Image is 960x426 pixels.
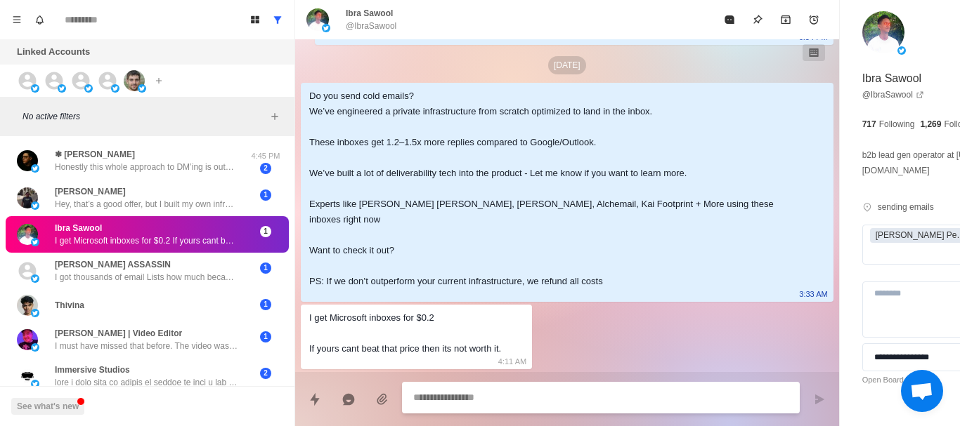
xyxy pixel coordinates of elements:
[22,110,266,123] p: No active filters
[346,20,396,32] p: @IbraSawool
[306,8,329,31] img: picture
[150,72,167,89] button: Add account
[772,6,800,34] button: Archive
[862,11,904,53] img: picture
[58,84,66,93] img: picture
[55,198,238,211] p: Hey, that’s a good offer, but I built my own infrastructure, so you know there is a bit of love i...
[31,238,39,246] img: picture
[28,8,51,31] button: Notifications
[55,271,238,284] p: I got thousands of email Lists how much because I stopped doing email marketing prices to high to...
[799,286,827,302] p: 3:33 AM
[862,88,924,101] a: @IbraSawool
[260,163,271,174] span: 2
[55,364,130,376] p: Immersive Studios
[55,376,238,389] p: lore i dolo sita co adipis el seddoe te inci u lab et d magnaal, eni adminimve quis nostru exe ul...
[17,366,38,387] img: picture
[266,108,283,125] button: Add filters
[17,187,38,208] img: picture
[862,118,876,131] p: 717
[17,45,90,59] p: Linked Accounts
[55,327,182,340] p: [PERSON_NAME] | Video Editor
[55,299,84,312] p: Thivina
[260,226,271,237] span: 1
[31,309,39,317] img: picture
[498,354,526,369] p: 4:11 AM
[260,299,271,310] span: 1
[897,46,906,55] img: picture
[31,201,39,210] img: picture
[266,8,289,31] button: Show all conversations
[322,24,330,32] img: picture
[800,6,828,34] button: Add reminder
[55,161,238,173] p: Honestly this whole approach to DM’ing is outdated altogether but if you; Remove the “We’ve build...
[346,7,393,20] p: Ibra Sawool
[260,262,271,274] span: 1
[6,8,28,31] button: Menu
[879,118,915,131] p: Following
[920,118,941,131] p: 1,269
[55,258,171,271] p: [PERSON_NAME] ASSASSIN
[878,201,934,213] p: sending emails
[260,368,271,379] span: 2
[111,84,119,93] img: picture
[715,6,744,34] button: Mark as read
[744,6,772,34] button: Pin
[368,385,396,413] button: Add media
[84,84,93,93] img: picture
[31,274,39,283] img: picture
[31,164,39,173] img: picture
[55,234,238,247] p: I get Microsoft inboxes for $0.2 If yours cant beat that price then its not worth it.
[31,84,39,93] img: picture
[244,8,266,31] button: Board View
[548,56,586,74] p: [DATE]
[138,84,146,93] img: picture
[260,331,271,342] span: 1
[17,224,38,245] img: picture
[31,343,39,352] img: picture
[301,385,329,413] button: Quick replies
[17,329,38,350] img: picture
[55,222,102,234] p: Ibra Sawool
[31,380,39,388] img: picture
[805,385,833,413] button: Send message
[17,295,38,316] img: picture
[260,189,271,201] span: 1
[55,185,126,198] p: [PERSON_NAME]
[862,374,923,386] a: Open Board View
[124,70,145,91] img: picture
[55,340,238,352] p: I must have missed that before. The video was quite good. So you got that. Do you have ongoing co...
[11,398,84,415] button: See what's new
[55,148,135,161] p: ✱ [PERSON_NAME]
[901,370,943,412] div: Open chat
[335,385,363,413] button: Reply with AI
[248,150,283,162] p: 4:45 PM
[17,150,38,171] img: picture
[309,88,803,289] div: Do you send cold emails? We’ve engineered a private infrastructure from scratch optimized to land...
[862,70,922,87] p: Ibra Sawool
[309,310,501,357] div: I get Microsoft inboxes for $0.2 If yours cant beat that price then its not worth it.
